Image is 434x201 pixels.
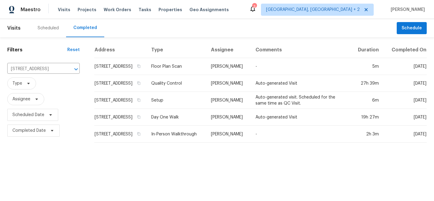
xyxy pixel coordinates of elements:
[7,21,21,35] span: Visits
[94,92,147,109] td: [STREET_ADDRESS]
[136,97,142,103] button: Copy Address
[251,75,350,92] td: Auto-generated Visit
[351,109,384,126] td: 19h 27m
[73,25,97,31] div: Completed
[136,63,142,69] button: Copy Address
[78,7,96,13] span: Projects
[351,58,384,75] td: 5m
[402,24,422,32] span: Schedule
[38,25,59,31] div: Scheduled
[251,58,350,75] td: -
[67,47,80,53] div: Reset
[189,7,229,13] span: Geo Assignments
[94,58,147,75] td: [STREET_ADDRESS]
[251,42,350,58] th: Comments
[146,109,206,126] td: Day One Walk
[94,42,147,58] th: Address
[351,126,384,143] td: 2h 3m
[384,92,427,109] td: [DATE]
[206,75,251,92] td: [PERSON_NAME]
[384,58,427,75] td: [DATE]
[384,75,427,92] td: [DATE]
[206,42,251,58] th: Assignee
[136,80,142,86] button: Copy Address
[146,75,206,92] td: Quality Control
[351,75,384,92] td: 27h 39m
[58,7,70,13] span: Visits
[12,112,44,118] span: Scheduled Date
[12,96,30,102] span: Assignee
[12,128,46,134] span: Completed Date
[388,7,425,13] span: [PERSON_NAME]
[251,109,350,126] td: Auto-generated Visit
[397,22,427,34] button: Schedule
[72,65,80,73] button: Open
[146,58,206,75] td: Floor Plan Scan
[159,7,182,13] span: Properties
[266,7,360,13] span: [GEOGRAPHIC_DATA], [GEOGRAPHIC_DATA] + 2
[94,75,147,92] td: [STREET_ADDRESS]
[384,42,427,58] th: Completed On
[7,64,63,74] input: Search for an address...
[104,7,131,13] span: Work Orders
[351,92,384,109] td: 6m
[206,58,251,75] td: [PERSON_NAME]
[136,131,142,137] button: Copy Address
[206,92,251,109] td: [PERSON_NAME]
[146,92,206,109] td: Setup
[21,7,41,13] span: Maestro
[252,4,256,10] div: 3
[384,109,427,126] td: [DATE]
[251,126,350,143] td: -
[251,92,350,109] td: Auto-generated visit. Scheduled for the same time as QC Visit.
[136,114,142,120] button: Copy Address
[12,80,22,86] span: Type
[351,42,384,58] th: Duration
[206,109,251,126] td: [PERSON_NAME]
[94,109,147,126] td: [STREET_ADDRESS]
[146,42,206,58] th: Type
[206,126,251,143] td: [PERSON_NAME]
[94,126,147,143] td: [STREET_ADDRESS]
[7,47,67,53] h1: Filters
[146,126,206,143] td: In-Person Walkthrough
[384,126,427,143] td: [DATE]
[139,8,151,12] span: Tasks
